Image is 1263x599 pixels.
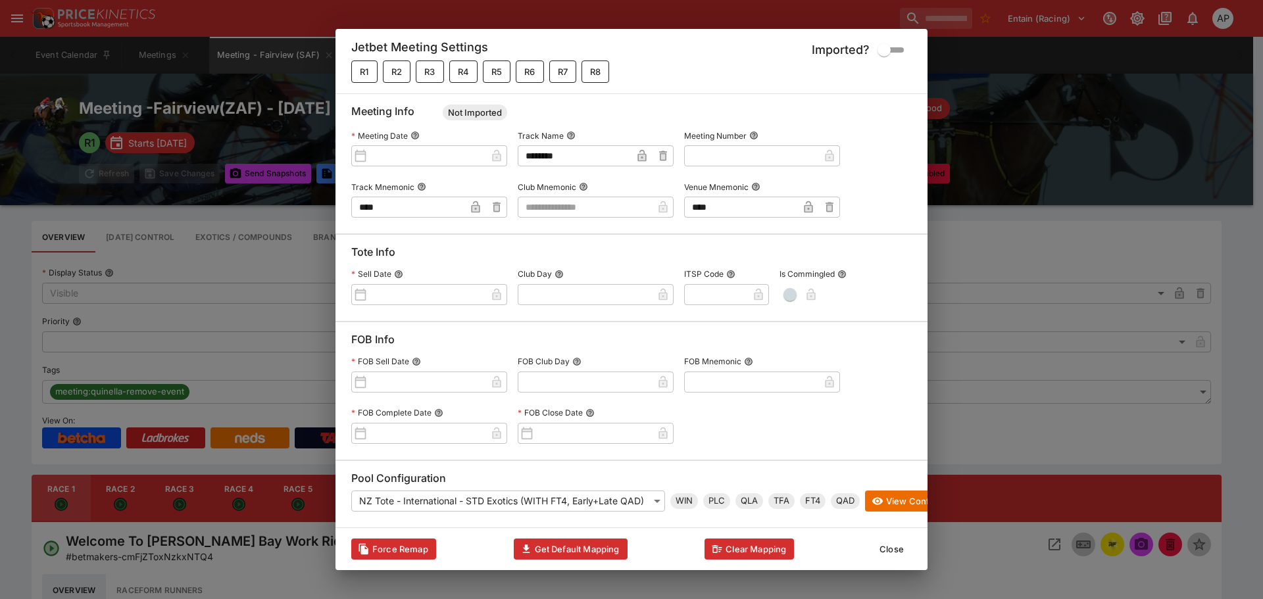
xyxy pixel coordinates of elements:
span: PLC [703,494,730,508]
div: Tote Pool Quaddie [831,493,860,509]
h6: Pool Configuration [351,471,912,491]
button: FOB Complete Date [434,408,443,418]
p: Venue Mnemonic [684,181,749,193]
span: QLA [735,494,763,508]
button: Not Mapped and Not Imported [483,60,510,83]
div: Meeting Status [443,105,507,120]
p: Track Name [518,130,564,141]
p: Club Mnemonic [518,181,576,193]
button: Not Mapped and Not Imported [383,60,410,83]
div: First Four [800,493,826,509]
button: Club Mnemonic [579,182,588,191]
button: Meeting Date [410,131,420,140]
div: NZ Tote - International - STD Exotics (WITH FT4, Early+Late QAD) [351,491,665,512]
h6: FOB Info [351,333,912,352]
button: Sell Date [394,270,403,279]
button: Clears data required to update with latest templates [351,539,436,560]
button: FOB Close Date [585,408,595,418]
p: Sell Date [351,268,391,279]
p: FOB Sell Date [351,356,409,367]
span: WIN [670,494,698,508]
button: FOB Club Day [572,357,582,366]
div: Win [670,493,698,509]
p: Club Day [518,268,552,279]
button: Not Mapped and Not Imported [449,60,478,83]
span: Not Imported [443,107,507,120]
p: Meeting Date [351,130,408,141]
button: Meeting Number [749,131,758,140]
p: Track Mnemonic [351,181,414,193]
span: FT4 [800,494,826,508]
button: Clear Mapping [705,539,794,560]
p: FOB Close Date [518,407,583,418]
button: Close [872,539,912,560]
button: FOB Sell Date [412,357,421,366]
button: Track Name [566,131,576,140]
h6: Meeting Info [351,105,912,126]
p: FOB Mnemonic [684,356,741,367]
div: Place [703,493,730,509]
button: Not Mapped and Not Imported [582,60,609,83]
p: Is Commingled [780,268,835,279]
button: Venue Mnemonic [751,182,760,191]
button: Not Mapped and Not Imported [516,60,543,83]
button: Not Mapped and Not Imported [351,60,378,83]
button: Not Mapped and Not Imported [416,60,443,83]
p: FOB Club Day [518,356,570,367]
h6: Tote Info [351,245,912,264]
button: FOB Mnemonic [744,357,753,366]
p: Meeting Number [684,130,747,141]
p: FOB Complete Date [351,407,432,418]
div: Quinella [735,493,763,509]
button: ITSP Code [726,270,735,279]
p: ITSP Code [684,268,724,279]
div: Trifecta [768,493,795,509]
span: TFA [768,494,795,508]
button: Not Mapped and Not Imported [549,60,576,83]
h5: Jetbet Meeting Settings [351,39,488,60]
button: View Config [865,491,945,512]
button: Club Day [555,270,564,279]
button: Track Mnemonic [417,182,426,191]
span: QAD [831,494,860,508]
button: Get Default Mapping Info [514,539,628,560]
button: Is Commingled [837,270,847,279]
h5: Imported? [812,42,870,57]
